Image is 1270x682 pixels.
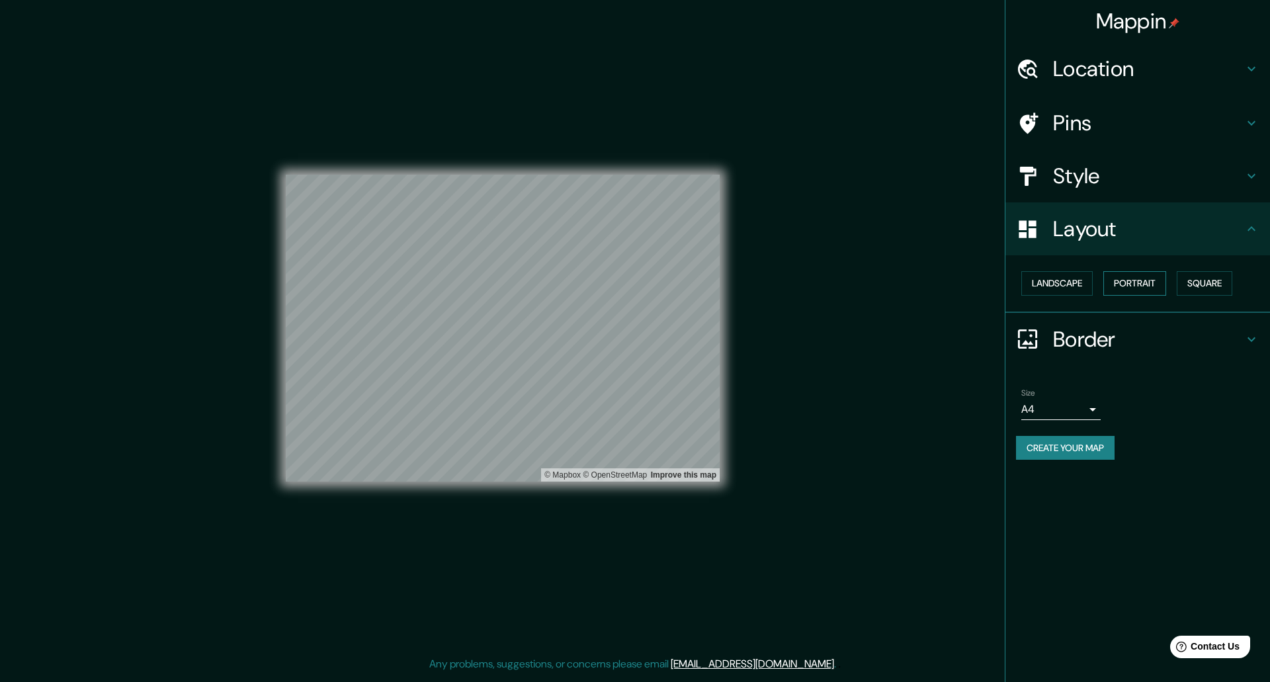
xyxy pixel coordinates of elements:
[1005,149,1270,202] div: Style
[836,656,838,672] div: .
[1053,56,1244,82] h4: Location
[838,656,841,672] div: .
[286,175,720,482] canvas: Map
[1053,110,1244,136] h4: Pins
[1169,18,1179,28] img: pin-icon.png
[651,470,716,480] a: Map feedback
[1053,326,1244,353] h4: Border
[1096,8,1180,34] h4: Mappin
[1021,271,1093,296] button: Landscape
[1053,216,1244,242] h4: Layout
[1005,202,1270,255] div: Layout
[583,470,647,480] a: OpenStreetMap
[1021,399,1101,420] div: A4
[1053,163,1244,189] h4: Style
[1152,630,1255,667] iframe: Help widget launcher
[1177,271,1232,296] button: Square
[429,656,836,672] p: Any problems, suggestions, or concerns please email .
[1103,271,1166,296] button: Portrait
[1005,313,1270,366] div: Border
[1016,436,1115,460] button: Create your map
[1005,97,1270,149] div: Pins
[544,470,581,480] a: Mapbox
[671,657,834,671] a: [EMAIL_ADDRESS][DOMAIN_NAME]
[1005,42,1270,95] div: Location
[1021,387,1035,398] label: Size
